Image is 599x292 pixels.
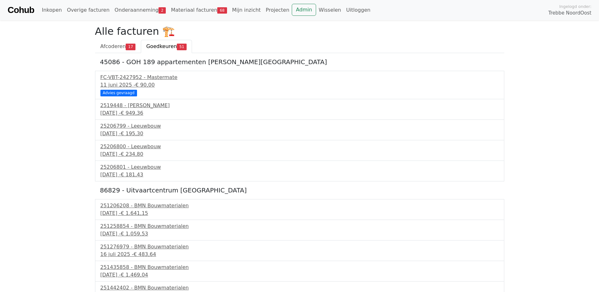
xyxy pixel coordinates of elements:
span: € 195,30 [121,131,143,137]
span: € 90,00 [135,82,155,88]
div: [DATE] - [100,230,499,238]
span: 2 [159,7,166,14]
div: 16 juli 2025 - [100,251,499,258]
span: Ingelogd onder: [559,3,591,9]
a: Overige facturen [64,4,112,16]
span: € 1.059,53 [121,231,148,237]
span: € 181,43 [121,172,143,178]
h5: 86829 - Uitvaartcentrum [GEOGRAPHIC_DATA] [100,186,499,194]
div: [DATE] - [100,109,499,117]
span: 51 [177,44,187,50]
div: 25206800 - Leeuwbouw [100,143,499,150]
span: Trebbe NoordOost [548,9,591,17]
a: Goedkeuren51 [141,40,192,53]
a: 25206801 - Leeuwbouw[DATE] -€ 181,43 [100,163,499,179]
a: Uitloggen [344,4,373,16]
a: 251435858 - BMN Bouwmaterialen[DATE] -€ 1.469,04 [100,264,499,279]
span: € 1.469,04 [121,272,148,278]
div: 25206799 - Leeuwbouw [100,122,499,130]
div: 25206801 - Leeuwbouw [100,163,499,171]
div: 251206208 - BMN Bouwmaterialen [100,202,499,210]
div: FC-VBT-2427952 - Mastermate [100,74,499,81]
span: € 1.641,15 [121,210,148,216]
h2: Alle facturen 🏗️ [95,25,504,37]
div: 251435858 - BMN Bouwmaterialen [100,264,499,271]
a: 2519448 - [PERSON_NAME][DATE] -€ 949,36 [100,102,499,117]
a: 251276979 - BMN Bouwmaterialen16 juli 2025 -€ 483,64 [100,243,499,258]
div: 251442402 - BMN Bouwmaterialen [100,284,499,292]
div: [DATE] - [100,130,499,137]
h5: 45086 - GOH 189 appartementen [PERSON_NAME][GEOGRAPHIC_DATA] [100,58,499,66]
div: 11 juni 2025 - [100,81,499,89]
span: € 234,80 [121,151,143,157]
a: Afcoderen17 [95,40,141,53]
a: Mijn inzicht [230,4,263,16]
div: [DATE] - [100,210,499,217]
div: 251258854 - BMN Bouwmaterialen [100,222,499,230]
a: Onderaanneming2 [112,4,169,16]
div: 251276979 - BMN Bouwmaterialen [100,243,499,251]
div: [DATE] - [100,171,499,179]
span: Afcoderen [100,43,126,49]
a: 251258854 - BMN Bouwmaterialen[DATE] -€ 1.059,53 [100,222,499,238]
span: 17 [126,44,135,50]
a: Materiaal facturen68 [168,4,230,16]
div: 2519448 - [PERSON_NAME] [100,102,499,109]
div: [DATE] - [100,150,499,158]
a: 25206799 - Leeuwbouw[DATE] -€ 195,30 [100,122,499,137]
a: 251206208 - BMN Bouwmaterialen[DATE] -€ 1.641,15 [100,202,499,217]
span: 68 [217,7,227,14]
a: Projecten [263,4,292,16]
a: 25206800 - Leeuwbouw[DATE] -€ 234,80 [100,143,499,158]
a: Wisselen [316,4,344,16]
a: Inkopen [39,4,64,16]
span: Goedkeuren [146,43,177,49]
a: FC-VBT-2427952 - Mastermate11 juni 2025 -€ 90,00 Advies gevraagd [100,74,499,95]
span: € 949,36 [121,110,143,116]
a: Cohub [8,3,34,18]
span: € 483,64 [134,251,156,257]
a: Admin [292,4,316,16]
div: Advies gevraagd [100,90,137,96]
div: [DATE] - [100,271,499,279]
